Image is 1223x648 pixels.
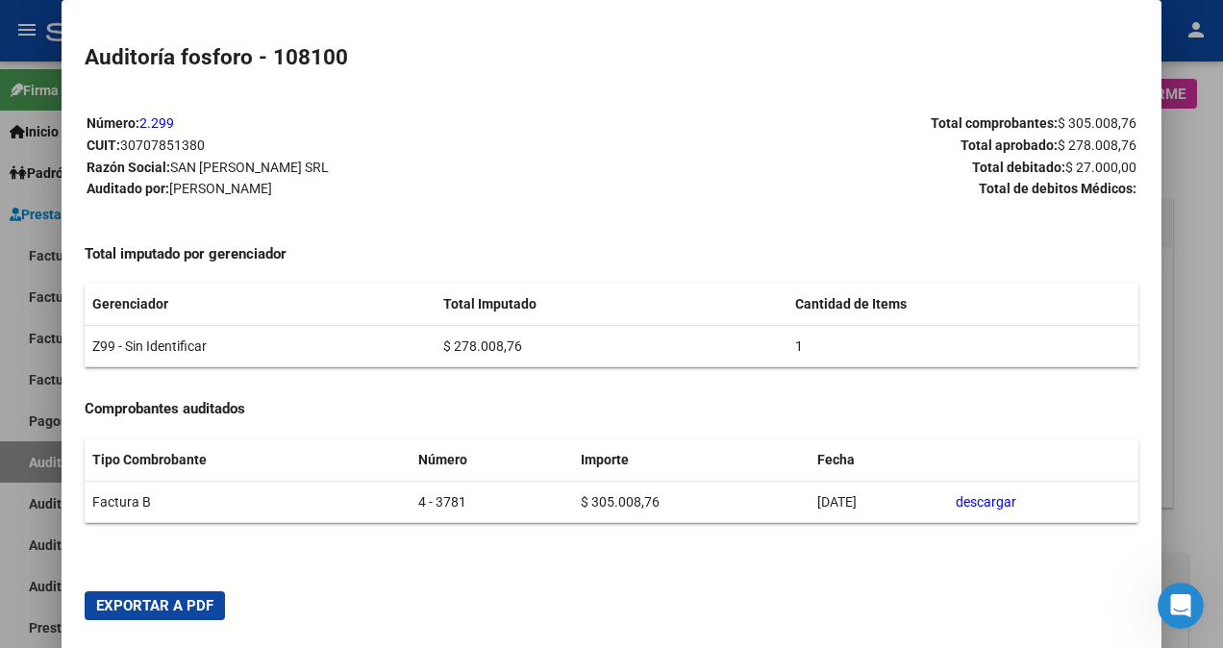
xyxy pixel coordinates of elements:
iframe: Intercom live chat [1158,583,1204,629]
button: Exportar a PDF [85,591,225,620]
p: Razón Social: [87,157,611,179]
th: Número [411,439,573,481]
th: Fecha [810,439,947,481]
td: $ 278.008,76 [436,325,787,367]
p: Total comprobantes: [612,112,1136,135]
h4: Comprobantes auditados [85,398,1139,420]
a: descargar [956,494,1016,510]
span: [PERSON_NAME] [169,181,272,196]
span: 30707851380 [120,137,205,153]
span: $ 305.008,76 [1058,115,1136,131]
td: Factura B [85,481,412,523]
p: Número: [87,112,611,135]
th: Importe [573,439,811,481]
span: $ 278.008,76 [1058,137,1136,153]
th: Cantidad de Items [787,284,1139,325]
th: Tipo Combrobante [85,439,412,481]
h2: Auditoría fosforo - 108100 [85,41,1139,74]
h4: Total imputado por gerenciador [85,243,1139,265]
span: Exportar a PDF [96,597,213,614]
p: Total aprobado: [612,135,1136,157]
td: [DATE] [810,481,947,523]
p: Total de debitos Médicos: [612,178,1136,200]
a: 2.299 [139,115,174,131]
p: CUIT: [87,135,611,157]
span: $ 27.000,00 [1065,160,1136,175]
span: SAN [PERSON_NAME] SRL [170,160,329,175]
td: 1 [787,325,1139,367]
td: 4 - 3781 [411,481,573,523]
th: Gerenciador [85,284,437,325]
th: Total Imputado [436,284,787,325]
td: $ 305.008,76 [573,481,811,523]
p: Total debitado: [612,157,1136,179]
td: Z99 - Sin Identificar [85,325,437,367]
p: Auditado por: [87,178,611,200]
